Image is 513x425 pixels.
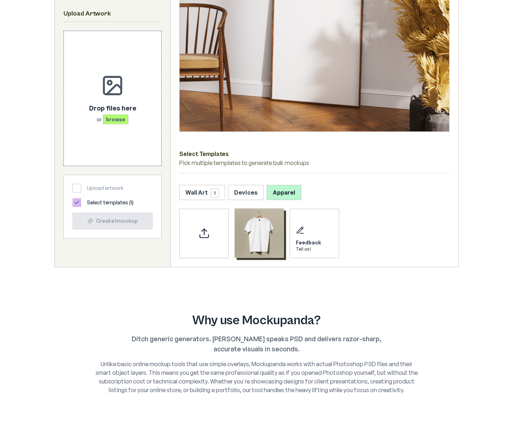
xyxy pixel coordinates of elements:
p: Ditch generic generators. [PERSON_NAME] speaks PSD and delivers razor-sharp, accurate visuals in ... [118,334,395,354]
div: Tell us! [296,246,321,252]
p: Pick multiple templates to generate bulk mockups [179,159,450,167]
div: Feedback [296,239,321,246]
button: Devices [228,185,264,200]
span: Select templates ( 1 ) [87,199,133,206]
img: T-Shirt [235,209,284,257]
button: Create1mockup [73,213,153,229]
p: Drop files here [89,103,136,113]
h3: Select Templates [179,149,450,159]
div: Select template T-Shirt [234,208,284,258]
span: browse [103,114,128,124]
h2: Why use Mockupanda? [66,313,447,328]
p: or [89,116,136,123]
p: Unlike basic online mockup tools that use simple overlays, Mockupanda works with actual Photoshop... [95,360,418,394]
div: Send feedback [290,209,339,258]
button: Apparel [267,185,301,200]
span: Upload artwork [87,185,123,192]
div: Create 1 mockup [79,217,146,225]
h2: Upload Artwork [63,9,162,19]
div: Upload custom PSD template [179,209,229,258]
span: 1 [211,188,219,198]
button: Wall Art1 [179,185,225,200]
